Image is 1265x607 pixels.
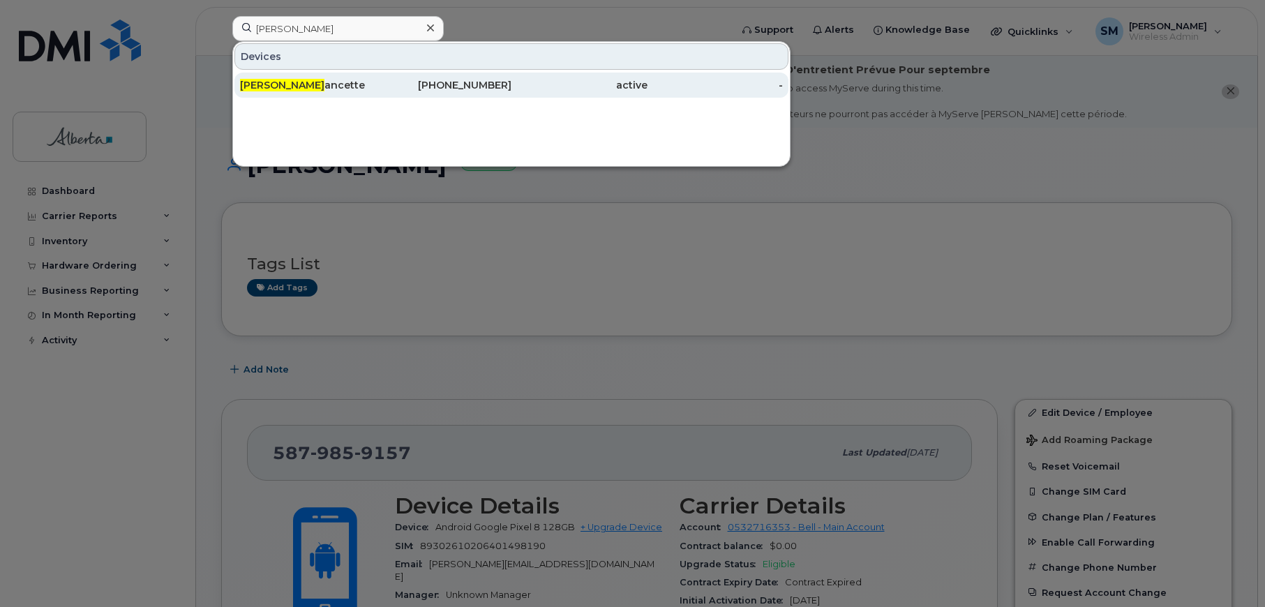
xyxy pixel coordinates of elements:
div: - [648,78,784,92]
span: [PERSON_NAME] [240,79,324,91]
div: Devices [234,43,788,70]
div: active [511,78,648,92]
a: [PERSON_NAME]ancette[PHONE_NUMBER]active- [234,73,788,98]
div: ancette [240,78,376,92]
div: [PHONE_NUMBER] [376,78,512,92]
